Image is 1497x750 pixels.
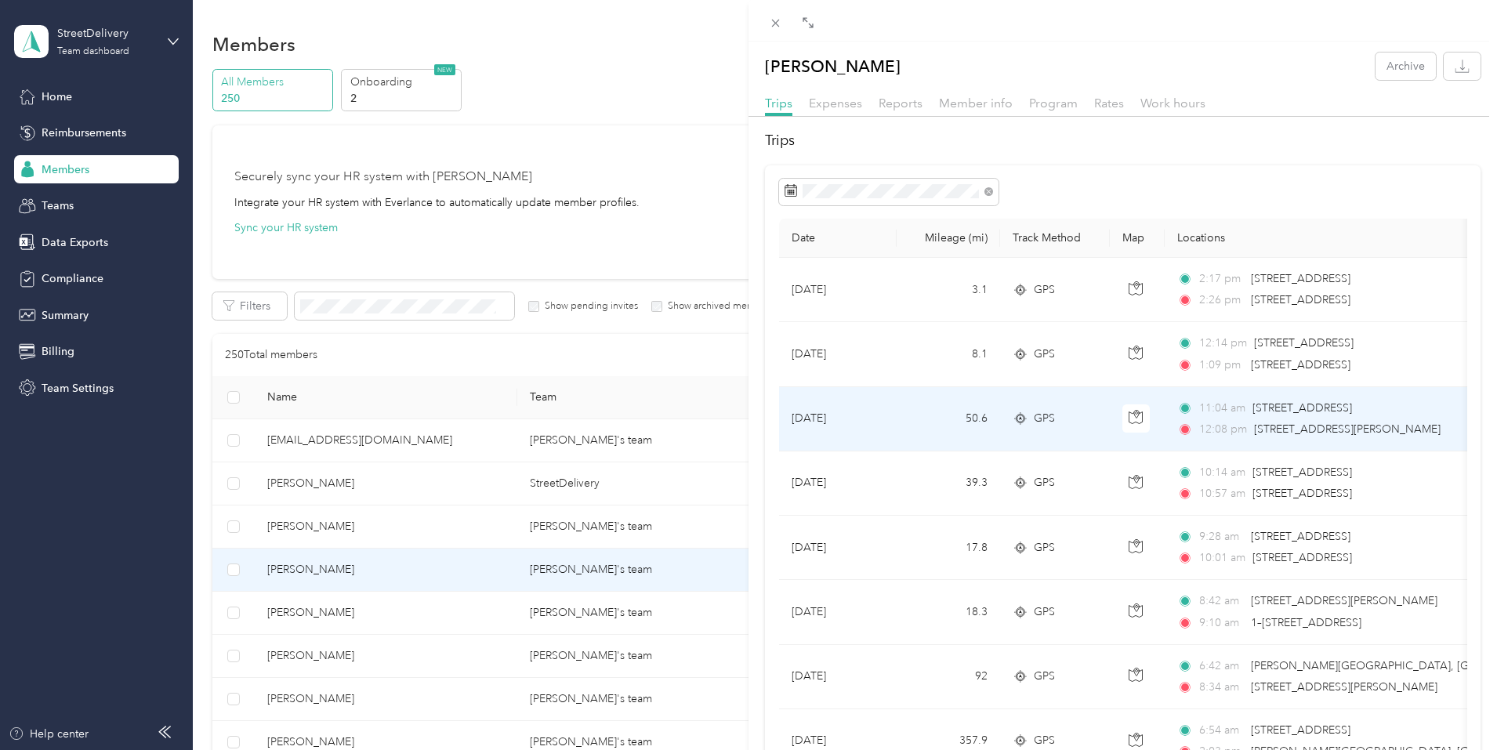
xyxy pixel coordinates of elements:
[1199,658,1244,675] span: 6:42 am
[1251,530,1350,543] span: [STREET_ADDRESS]
[765,53,901,80] p: [PERSON_NAME]
[1034,539,1055,556] span: GPS
[779,580,897,644] td: [DATE]
[1199,292,1244,309] span: 2:26 pm
[1110,219,1165,258] th: Map
[1251,358,1350,371] span: [STREET_ADDRESS]
[897,322,1000,386] td: 8.1
[897,258,1000,322] td: 3.1
[1034,603,1055,621] span: GPS
[765,96,792,111] span: Trips
[1199,357,1244,374] span: 1:09 pm
[1251,272,1350,285] span: [STREET_ADDRESS]
[779,322,897,386] td: [DATE]
[779,258,897,322] td: [DATE]
[779,645,897,709] td: [DATE]
[1252,466,1352,479] span: [STREET_ADDRESS]
[1034,346,1055,363] span: GPS
[809,96,862,111] span: Expenses
[779,219,897,258] th: Date
[1199,722,1244,739] span: 6:54 am
[1251,594,1437,607] span: [STREET_ADDRESS][PERSON_NAME]
[897,580,1000,644] td: 18.3
[1251,723,1350,737] span: [STREET_ADDRESS]
[1376,53,1436,80] button: Archive
[1034,410,1055,427] span: GPS
[897,645,1000,709] td: 92
[1409,662,1497,750] iframe: Everlance-gr Chat Button Frame
[779,451,897,516] td: [DATE]
[897,219,1000,258] th: Mileage (mi)
[1199,679,1244,696] span: 8:34 am
[1199,464,1245,481] span: 10:14 am
[1029,96,1078,111] span: Program
[1199,400,1245,417] span: 11:04 am
[1199,335,1247,352] span: 12:14 pm
[765,130,1481,151] h2: Trips
[1252,487,1352,500] span: [STREET_ADDRESS]
[1251,616,1361,629] span: 1–[STREET_ADDRESS]
[1252,551,1352,564] span: [STREET_ADDRESS]
[1199,528,1244,545] span: 9:28 am
[1199,270,1244,288] span: 2:17 pm
[897,516,1000,580] td: 17.8
[879,96,922,111] span: Reports
[897,451,1000,516] td: 39.3
[1254,422,1441,436] span: [STREET_ADDRESS][PERSON_NAME]
[1034,732,1055,749] span: GPS
[1034,474,1055,491] span: GPS
[939,96,1013,111] span: Member info
[1094,96,1124,111] span: Rates
[1034,668,1055,685] span: GPS
[1034,281,1055,299] span: GPS
[1000,219,1110,258] th: Track Method
[1251,680,1437,694] span: [STREET_ADDRESS][PERSON_NAME]
[1254,336,1354,350] span: [STREET_ADDRESS]
[779,387,897,451] td: [DATE]
[897,387,1000,451] td: 50.6
[1252,401,1352,415] span: [STREET_ADDRESS]
[1199,421,1247,438] span: 12:08 pm
[1140,96,1205,111] span: Work hours
[1199,485,1245,502] span: 10:57 am
[1199,592,1244,610] span: 8:42 am
[1251,293,1350,306] span: [STREET_ADDRESS]
[779,516,897,580] td: [DATE]
[1199,614,1244,632] span: 9:10 am
[1199,549,1245,567] span: 10:01 am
